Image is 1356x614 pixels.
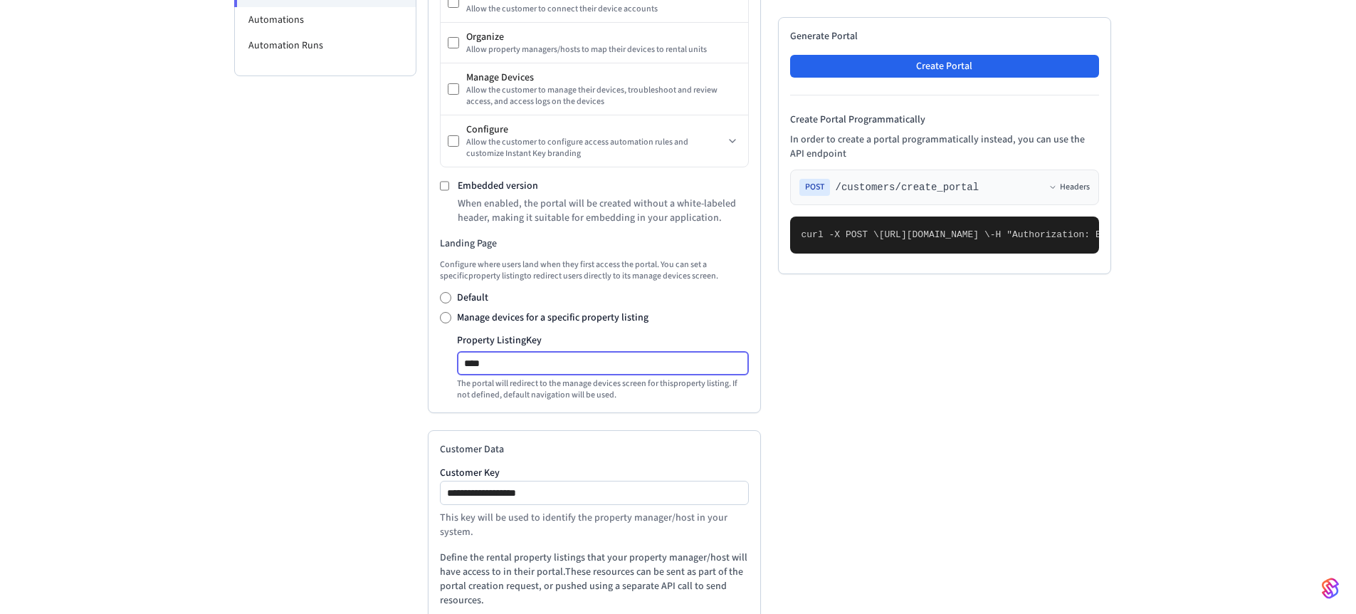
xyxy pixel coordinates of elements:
[879,229,990,240] span: [URL][DOMAIN_NAME] \
[790,29,1099,43] h2: Generate Portal
[790,132,1099,161] p: In order to create a portal programmatically instead, you can use the API endpoint
[235,33,416,58] li: Automation Runs
[466,44,741,56] div: Allow property managers/hosts to map their devices to rental units
[440,442,749,457] h2: Customer Data
[457,333,542,348] label: Property Listing Key
[466,85,741,108] div: Allow the customer to manage their devices, troubleshoot and review access, and access logs on th...
[457,291,488,305] label: Default
[466,137,724,160] div: Allow the customer to configure access automation rules and customize Instant Key branding
[990,229,1256,240] span: -H "Authorization: Bearer seam_api_key_123456" \
[836,180,979,194] span: /customers/create_portal
[801,229,879,240] span: curl -X POST \
[458,179,538,193] label: Embedded version
[799,179,830,196] span: POST
[1322,577,1339,600] img: SeamLogoGradient.69752ec5.svg
[790,55,1099,78] button: Create Portal
[440,551,749,608] p: Define the rental property listings that your property manager/host will have access to in their ...
[466,30,741,44] div: Organize
[457,378,749,401] p: The portal will redirect to the manage devices screen for this property listing . If not defined,...
[440,468,749,478] label: Customer Key
[790,113,1099,127] h4: Create Portal Programmatically
[457,311,648,325] label: Manage devices for a specific property listing
[466,71,741,85] div: Manage Devices
[466,123,724,137] div: Configure
[440,236,749,251] h3: Landing Page
[466,4,741,15] div: Allow the customer to connect their device accounts
[440,259,749,282] p: Configure where users land when they first access the portal. You can set a specific property lis...
[235,7,416,33] li: Automations
[458,197,749,225] p: When enabled, the portal will be created without a white-labeled header, making it suitable for e...
[440,511,749,539] p: This key will be used to identify the property manager/host in your system.
[1048,182,1090,193] button: Headers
